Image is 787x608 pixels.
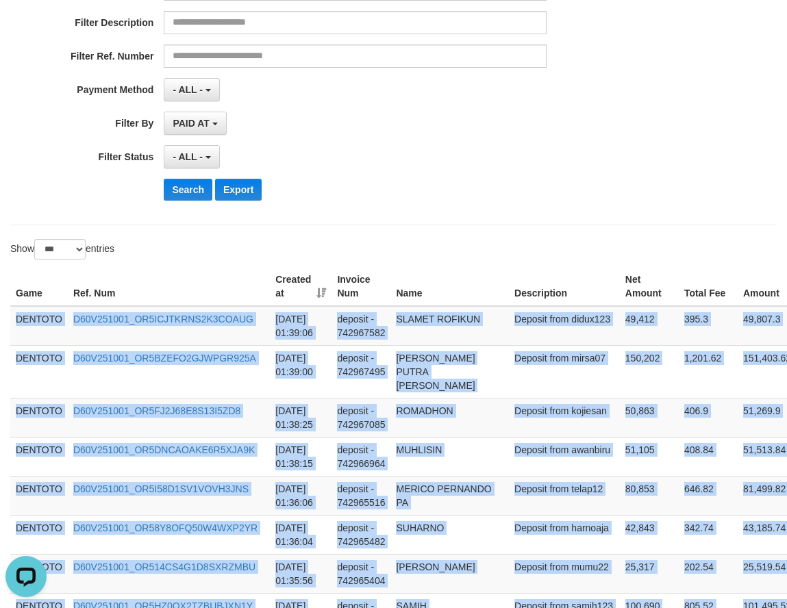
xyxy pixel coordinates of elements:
[390,267,509,306] th: Name
[10,398,68,437] td: DENTOTO
[620,306,679,346] td: 49,412
[390,398,509,437] td: ROMADHON
[173,84,203,95] span: - ALL -
[73,314,253,325] a: D60V251001_OR5ICJTKRNS2K3COAUG
[164,78,219,101] button: - ALL -
[270,476,332,515] td: [DATE] 01:36:06
[332,398,390,437] td: deposit - 742967085
[68,267,270,306] th: Ref. Num
[164,179,212,201] button: Search
[679,306,738,346] td: 395.3
[620,267,679,306] th: Net Amount
[620,398,679,437] td: 50,863
[34,239,86,259] select: Showentries
[332,476,390,515] td: deposit - 742965516
[10,267,68,306] th: Game
[679,554,738,593] td: 202.54
[332,515,390,554] td: deposit - 742965482
[270,437,332,476] td: [DATE] 01:38:15
[509,306,620,346] td: Deposit from didux123
[173,118,209,129] span: PAID AT
[10,515,68,554] td: DENTOTO
[270,554,332,593] td: [DATE] 01:35:56
[620,437,679,476] td: 51,105
[164,145,219,168] button: - ALL -
[270,398,332,437] td: [DATE] 01:38:25
[10,476,68,515] td: DENTOTO
[164,112,226,135] button: PAID AT
[509,398,620,437] td: Deposit from kojiesan
[332,554,390,593] td: deposit - 742965404
[620,345,679,398] td: 150,202
[332,437,390,476] td: deposit - 742966964
[73,405,240,416] a: D60V251001_OR5FJ2J68E8S13I5ZD8
[620,554,679,593] td: 25,317
[73,561,255,572] a: D60V251001_OR514CS4G1D8SXRZMBU
[173,151,203,162] span: - ALL -
[73,483,249,494] a: D60V251001_OR5I58D1SV1VOVH3JNS
[215,179,262,201] button: Export
[390,476,509,515] td: MERICO PERNANDO PA
[390,345,509,398] td: [PERSON_NAME] PUTRA [PERSON_NAME]
[679,515,738,554] td: 342.74
[620,476,679,515] td: 80,853
[679,476,738,515] td: 646.82
[73,522,258,533] a: D60V251001_OR58Y8OFQ50W4WXP2YR
[509,515,620,554] td: Deposit from harnoaja
[390,306,509,346] td: SLAMET ROFIKUN
[679,267,738,306] th: Total Fee
[679,345,738,398] td: 1,201.62
[509,267,620,306] th: Description
[509,345,620,398] td: Deposit from mirsa07
[390,437,509,476] td: MUHLISIN
[270,267,332,306] th: Created at: activate to sort column ascending
[332,267,390,306] th: Invoice Num
[10,239,114,259] label: Show entries
[73,353,256,364] a: D60V251001_OR5BZEFO2GJWPGR925A
[620,515,679,554] td: 42,843
[270,306,332,346] td: [DATE] 01:39:06
[270,515,332,554] td: [DATE] 01:36:04
[332,306,390,346] td: deposit - 742967582
[10,306,68,346] td: DENTOTO
[679,437,738,476] td: 408.84
[509,476,620,515] td: Deposit from telap12
[10,437,68,476] td: DENTOTO
[5,5,47,47] button: Open LiveChat chat widget
[679,398,738,437] td: 406.9
[390,554,509,593] td: [PERSON_NAME]
[270,345,332,398] td: [DATE] 01:39:00
[509,437,620,476] td: Deposit from awanbiru
[73,444,255,455] a: D60V251001_OR5DNCAOAKE6R5XJA9K
[509,554,620,593] td: Deposit from mumu22
[390,515,509,554] td: SUHARNO
[10,345,68,398] td: DENTOTO
[332,345,390,398] td: deposit - 742967495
